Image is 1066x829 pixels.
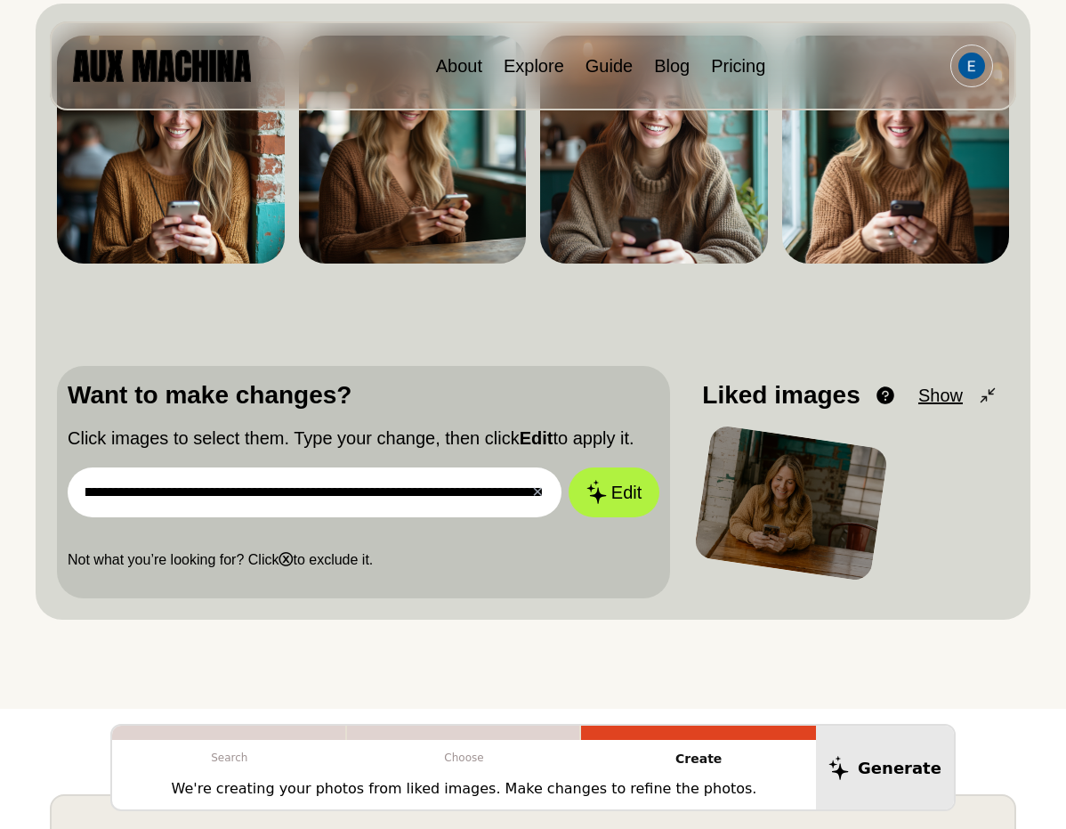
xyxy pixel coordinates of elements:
[711,56,765,76] a: Pricing
[68,549,659,571] p: Not what you’re looking for? Click to exclude it.
[918,382,963,409] span: Show
[68,425,659,451] p: Click images to select them. Type your change, then click to apply it.
[504,56,564,76] a: Explore
[57,36,285,264] img: Search result
[112,740,347,776] p: Search
[436,56,482,76] a: About
[585,56,633,76] a: Guide
[279,552,293,567] b: ⓧ
[540,36,768,264] img: Search result
[520,428,553,448] b: Edit
[782,36,1010,264] img: Search result
[531,482,543,503] button: ✕
[172,778,757,800] p: We're creating your photos from liked images. Make changes to refine the photos.
[654,56,690,76] a: Blog
[816,726,954,809] button: Generate
[581,740,816,778] p: Create
[918,382,998,409] button: Show
[68,377,659,414] p: Want to make changes?
[347,740,582,776] p: Choose
[299,36,527,264] img: Search result
[702,377,860,414] p: Liked images
[958,53,985,79] img: Avatar
[569,467,659,517] button: Edit
[73,50,251,81] img: AUX MACHINA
